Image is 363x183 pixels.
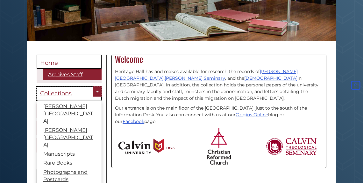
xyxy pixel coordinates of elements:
[236,112,268,118] a: Origins Online
[165,75,225,81] a: [PERSON_NAME] Seminary
[40,90,72,97] span: Collections
[37,126,102,150] a: [PERSON_NAME][GEOGRAPHIC_DATA]
[115,105,323,125] p: Our entrance is on the main floor of the [GEOGRAPHIC_DATA], just to the south of the Information ...
[207,128,231,165] img: Christian Reformed Church
[40,59,58,66] span: Home
[266,138,317,155] img: Calvin Theological Seminary
[123,119,144,124] a: Facebook
[244,75,297,81] a: [DEMOGRAPHIC_DATA]
[112,55,326,65] h2: Welcome
[118,139,174,154] img: Calvin University
[37,102,102,126] a: [PERSON_NAME][GEOGRAPHIC_DATA]
[37,159,102,168] a: Rare Books
[350,82,361,88] a: Back to Top
[43,69,102,80] a: Archives Staff
[37,86,102,101] a: Collections
[37,150,102,159] a: Manuscripts
[115,68,323,102] p: Heritage Hall has and makes available for research the records of , , and the in [GEOGRAPHIC_DATA...
[37,55,102,69] a: Home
